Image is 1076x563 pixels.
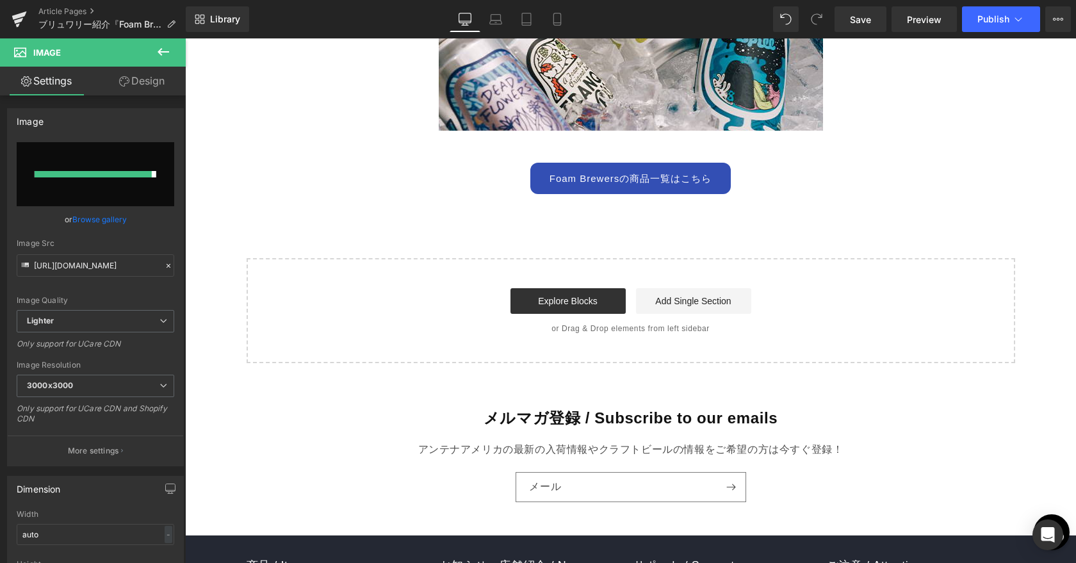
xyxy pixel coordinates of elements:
[532,434,560,464] button: 登録
[27,380,73,390] b: 3000x3000
[962,6,1040,32] button: Publish
[451,250,566,275] a: Add Single Section
[850,13,871,26] span: Save
[345,124,546,156] a: Foam Brewersの商品一覧はこちら
[480,6,511,32] a: Laptop
[1032,519,1063,550] div: Open Intercom Messenger
[17,213,174,226] div: or
[1045,6,1071,32] button: More
[17,404,174,432] div: Only support for UCare CDN and Shopify CDN
[849,476,884,512] a: お気に入り
[33,47,61,58] span: Image
[17,510,174,519] div: Width
[38,19,161,29] span: ブリュワリー紹介『Foam Brewers / フォーム ブリュワーズ』
[977,14,1009,24] span: Publish
[27,316,54,325] b: Lighter
[38,6,186,17] a: Article Pages
[61,520,250,535] h2: 商品 / Item
[82,286,810,295] p: or Drag & Drop elements from left sidebar
[804,6,829,32] button: Redo
[642,520,830,535] h2: ご注意 / Attention
[907,13,941,26] span: Preview
[773,6,799,32] button: Undo
[17,254,174,277] input: Link
[17,339,174,357] div: Only support for UCare CDN
[255,520,443,550] h2: お知らせ・店舗紹介 / News・Store
[448,520,637,535] h2: サポート / Support
[17,109,44,127] div: Image
[165,526,172,543] div: -
[210,13,240,25] span: Library
[17,296,174,305] div: Image Quality
[542,6,573,32] a: Mobile
[186,6,249,32] a: New Library
[450,6,480,32] a: Desktop
[17,524,174,545] input: auto
[72,208,127,231] a: Browse gallery
[222,402,670,421] p: アンテナアメリカの最新の入荷情報やクラフトビールの情報をご希望の方は今すぐ登録！
[298,371,592,388] strong: メルマガ登録 / Subscribe to our emails
[68,445,119,457] p: More settings
[8,436,183,466] button: More settings
[17,361,174,370] div: Image Resolution
[869,493,879,503] span: 0
[325,250,441,275] a: Explore Blocks
[95,67,188,95] a: Design
[892,6,957,32] a: Preview
[17,239,174,248] div: Image Src
[331,434,560,463] input: メール
[511,6,542,32] a: Tablet
[17,477,61,494] div: Dimension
